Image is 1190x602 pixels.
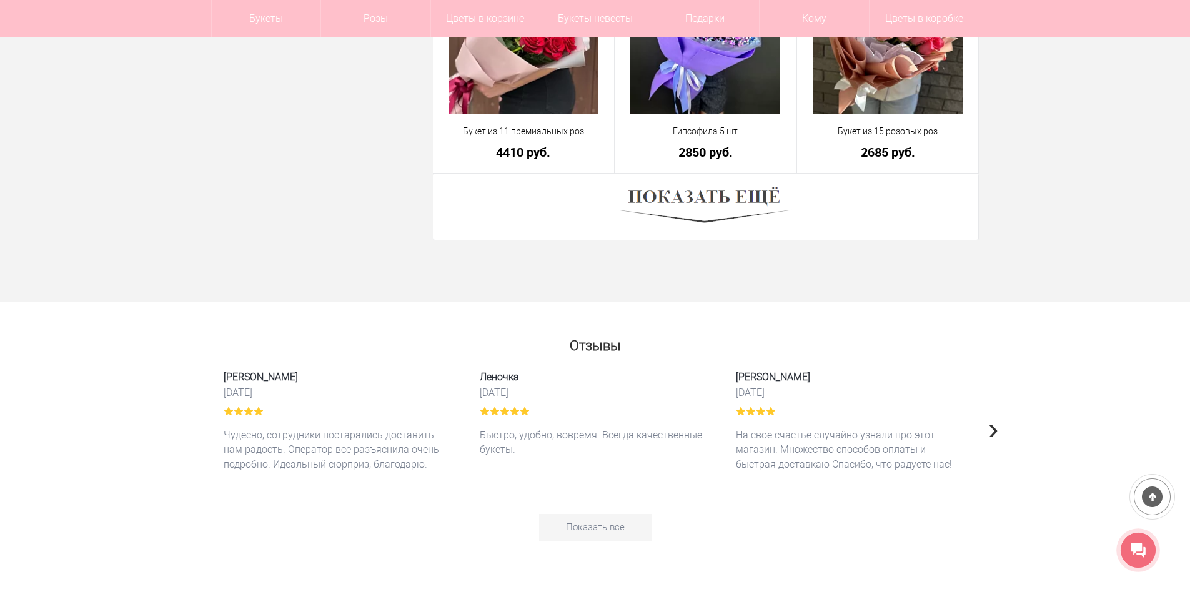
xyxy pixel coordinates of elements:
[988,410,999,447] span: Next
[805,125,971,138] a: Букет из 15 розовых роз
[480,386,711,399] time: [DATE]
[618,183,792,230] img: Показать ещё
[441,146,607,159] a: 4410 руб.
[480,428,711,457] p: Быстро, удобно, вовремя. Всегда качественные букеты.
[480,370,711,384] span: Леночка
[224,370,455,384] span: [PERSON_NAME]
[211,332,979,353] h2: Отзывы
[623,146,788,159] a: 2850 руб.
[224,386,455,399] time: [DATE]
[441,125,607,138] a: Букет из 11 премиальных роз
[623,125,788,138] a: Гипсофила 5 шт
[805,146,971,159] a: 2685 руб.
[736,386,967,399] time: [DATE]
[539,514,652,541] a: Показать все
[736,370,967,384] span: [PERSON_NAME]
[736,428,967,471] p: На свое счастье случайно узнали про этот магазин. Множество способов оплаты и быстрая доставкаю С...
[224,428,455,471] p: Чудесно, сотрудники постарались доставить нам радость. Оператор все разъяснила очень подробно. Ид...
[618,201,792,211] a: Показать ещё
